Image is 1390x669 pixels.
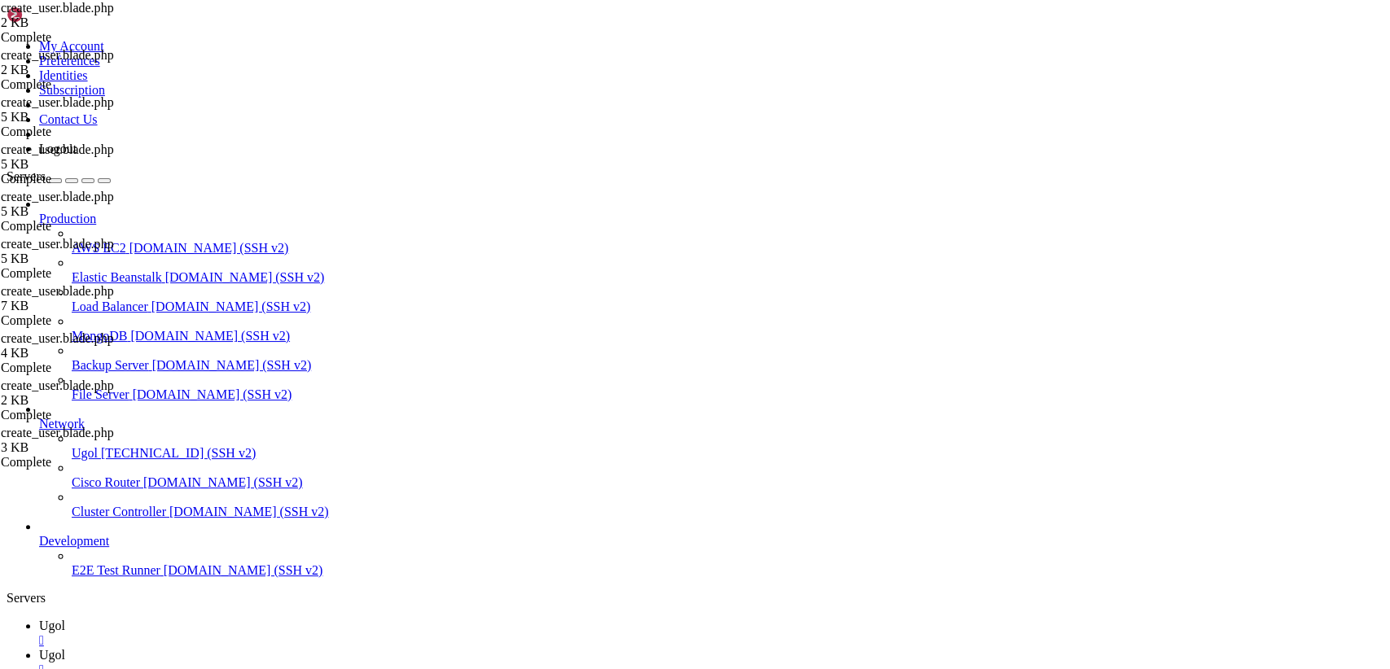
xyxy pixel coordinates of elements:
span: create_user.blade.php [1,48,164,77]
span: create_user.blade.php [1,284,114,298]
span: create_user.blade.php [1,190,114,203]
div: Complete [1,313,164,328]
div: Complete [1,77,164,92]
x-row: * Support: [URL][DOMAIN_NAME] [7,62,1176,76]
x-row: just raised the bar for easy, resilient and secure K8s cluster deployment. [7,200,1176,214]
x-row: Usage of /: 20.8% of 39.28GB Users logged in: 1 [7,131,1176,145]
div: 4 KB [1,346,164,361]
div: Complete [1,219,164,234]
span: create_user.blade.php [1,142,114,156]
div: 5 KB [1,110,164,125]
div: 2 KB [1,393,164,408]
span: INFO [20,463,46,477]
div: 7 KB [1,299,164,313]
x-row: 13 additional security updates can be applied with ESM Apps. [7,325,1176,339]
x-row: php artisan cache:clear [7,435,1176,449]
div: Complete [1,266,164,281]
div: Complete [1,361,164,375]
span: create_user.blade.php [1,95,164,125]
div: (43, 38) [301,532,308,546]
x-row: Expanded Security Maintenance for Applications is not enabled. [7,256,1176,269]
div: Complete [1,172,164,186]
span: create_user.blade.php [1,95,114,109]
div: 2 KB [1,15,164,30]
span: create_user.blade.php [1,284,164,313]
div: Complete [1,408,164,422]
x-row: 32 updates can be applied immediately. [7,283,1176,297]
span: create_user.blade.php [1,378,164,408]
div: 5 KB [1,204,164,219]
div: Complete [1,125,164,139]
span: create_user.blade.php [1,237,114,251]
span: create_user.blade.php [1,331,164,361]
x-row: root@s1360875:~# cd /var/www/my-old-laravel-app [7,394,1176,408]
span: create_user.blade.php [1,378,114,392]
x-row: Memory usage: 38% IPv4 address for ens3: [TECHNICAL_ID] [7,145,1176,159]
span: create_user.blade.php [1,426,114,439]
span: create_user.blade.php [1,426,164,455]
x-row: Last login: [DATE] from [TECHNICAL_ID] [7,380,1176,394]
x-row: * Documentation: [URL][DOMAIN_NAME] [7,34,1176,48]
x-row: * Management: [URL][DOMAIN_NAME] [7,48,1176,62]
div: 2 KB [1,63,164,77]
span: create_user.blade.php [1,1,114,15]
span: create_user.blade.php [1,331,114,345]
x-row: Learn more about enabling ESM Apps service at [URL][DOMAIN_NAME] [7,339,1176,352]
span: create_user.blade.php [1,142,164,172]
x-row: root@s1360875:/var/www/my-old-laravel-app# php artisan view:clear [7,408,1176,422]
x-row: [URL][DOMAIN_NAME] [7,228,1176,242]
div: Complete [1,30,164,45]
x-row: Swap usage: 81% IPv6 address for ens3: [TECHNICAL_ID] [7,159,1176,173]
x-row: To see these additional updates run: apt list --upgradable [7,297,1176,311]
x-row: System information as of [DATE] [7,90,1176,103]
div: Complete [1,455,164,470]
div: 3 KB [1,440,164,455]
x-row: * Strictly confined Kubernetes makes edge and IoT secure. Learn how MicroK8s [7,186,1176,200]
x-row: Compiled views cleared successfully. [7,463,1176,477]
span: create_user.blade.php [1,1,164,30]
x-row: System load: 0.02 Processes: 172 [7,117,1176,131]
span: create_user.blade.php [1,190,164,219]
span: create_user.blade.php [1,48,114,62]
x-row: root@s1360875:/var/www/my-old-laravel-app# [7,532,1176,546]
span: create_user.blade.php [1,237,164,266]
div: 5 KB [1,251,164,266]
x-row: Application cache cleared successfully. [7,505,1176,518]
x-row: Welcome to Ubuntu 24.04.3 LTS (GNU/Linux 6.8.0-79-generic x86_64) [7,7,1176,20]
div: 5 KB [1,157,164,172]
span: INFO [20,505,46,518]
